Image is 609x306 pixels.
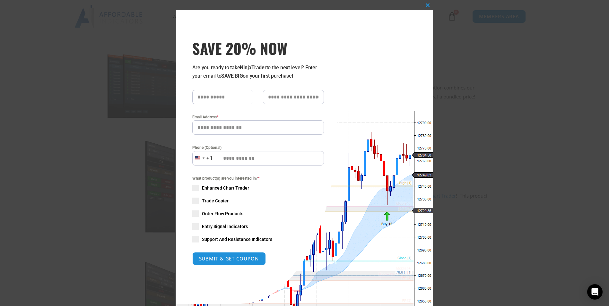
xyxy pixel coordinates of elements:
div: +1 [206,154,213,163]
span: Entry Signal Indicators [202,223,248,230]
label: Trade Copier [192,198,324,204]
strong: NinjaTrader [240,64,266,71]
button: SUBMIT & GET COUPON [192,252,266,265]
span: Trade Copier [202,198,229,204]
label: Support And Resistance Indicators [192,236,324,242]
button: Selected country [192,151,213,166]
label: Email Address [192,114,324,120]
p: Are you ready to take to the next level? Enter your email to on your first purchase! [192,64,324,80]
span: Order Flow Products [202,210,243,217]
label: Entry Signal Indicators [192,223,324,230]
div: Open Intercom Messenger [587,284,603,300]
strong: SAVE BIG [221,73,243,79]
label: Phone (Optional) [192,144,324,151]
label: Order Flow Products [192,210,324,217]
span: Support And Resistance Indicators [202,236,272,242]
span: SAVE 20% NOW [192,39,324,57]
span: Enhanced Chart Trader [202,185,249,191]
label: Enhanced Chart Trader [192,185,324,191]
span: What product(s) are you interested in? [192,175,324,182]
